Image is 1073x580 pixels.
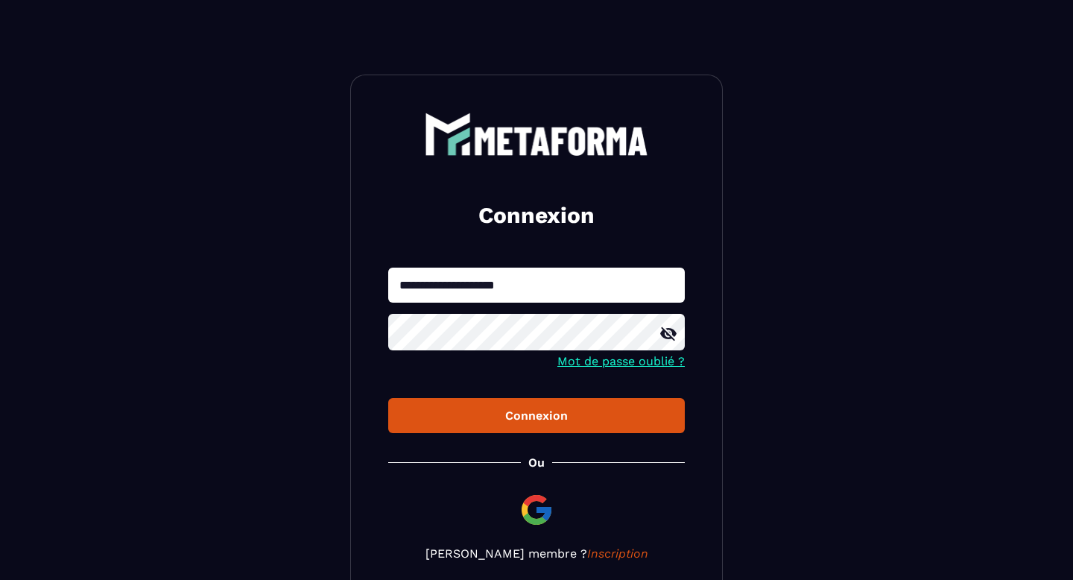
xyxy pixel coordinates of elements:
p: [PERSON_NAME] membre ? [388,546,685,561]
button: Connexion [388,398,685,433]
p: Ou [528,456,545,470]
a: Inscription [587,546,648,561]
a: logo [388,113,685,156]
h2: Connexion [406,201,667,230]
img: google [519,492,554,528]
img: logo [425,113,648,156]
div: Connexion [400,409,673,423]
a: Mot de passe oublié ? [557,354,685,368]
